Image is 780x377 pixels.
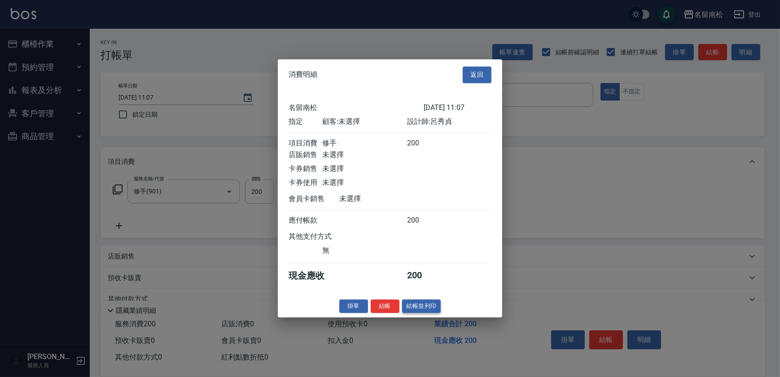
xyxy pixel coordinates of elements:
[407,117,491,127] div: 設計師: 呂秀貞
[322,139,407,148] div: 修手
[289,117,322,127] div: 指定
[371,299,399,313] button: 結帳
[289,70,317,79] span: 消費明細
[322,150,407,160] div: 未選擇
[339,299,368,313] button: 掛單
[322,117,407,127] div: 顧客: 未選擇
[407,270,441,282] div: 200
[289,178,322,188] div: 卡券使用
[289,150,322,160] div: 店販銷售
[402,299,441,313] button: 結帳並列印
[289,194,339,204] div: 會員卡銷售
[289,103,424,113] div: 名留南松
[424,103,491,113] div: [DATE] 11:07
[289,139,322,148] div: 項目消費
[322,246,407,255] div: 無
[407,216,441,225] div: 200
[407,139,441,148] div: 200
[339,194,424,204] div: 未選擇
[289,164,322,174] div: 卡券銷售
[289,270,339,282] div: 現金應收
[463,66,491,83] button: 返回
[322,164,407,174] div: 未選擇
[322,178,407,188] div: 未選擇
[289,216,322,225] div: 應付帳款
[289,232,356,241] div: 其他支付方式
